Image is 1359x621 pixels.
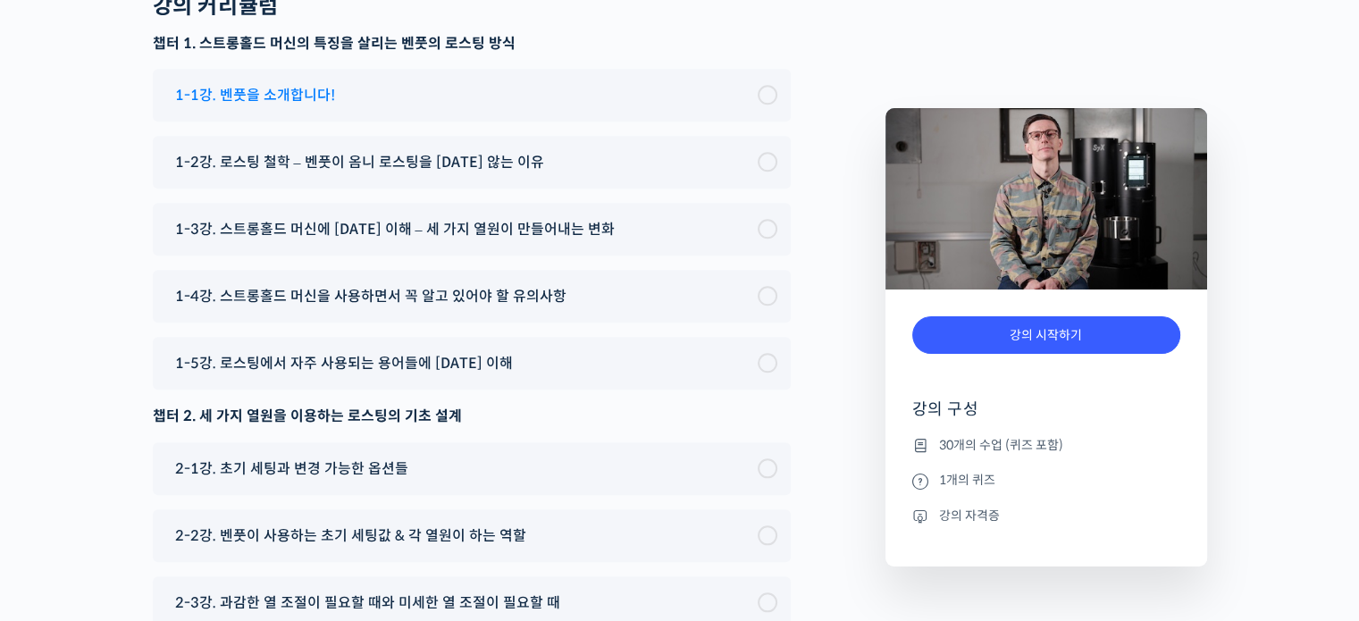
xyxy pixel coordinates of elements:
a: 1-5강. 로스팅에서 자주 사용되는 용어들에 [DATE] 이해 [166,351,777,375]
span: 2-2강. 벤풋이 사용하는 초기 세팅값 & 각 열원이 하는 역할 [175,524,526,548]
div: 챕터 2. 세 가지 열원을 이용하는 로스팅의 기초 설계 [153,404,791,428]
a: 대화 [118,473,231,517]
span: 1-3강. 스트롱홀드 머신에 [DATE] 이해 – 세 가지 열원이 만들어내는 변화 [175,217,615,241]
a: 설정 [231,473,343,517]
span: 설정 [276,499,298,514]
span: 2-3강. 과감한 열 조절이 필요할 때와 미세한 열 조절이 필요할 때 [175,591,560,615]
span: 대화 [164,500,185,515]
a: 홈 [5,473,118,517]
li: 1개의 퀴즈 [912,470,1180,491]
a: 1-1강. 벤풋을 소개합니다! [166,83,777,107]
span: 1-1강. 벤풋을 소개합니다! [175,83,335,107]
a: 1-4강. 스트롱홀드 머신을 사용하면서 꼭 알고 있어야 할 유의사항 [166,284,777,308]
a: 2-2강. 벤풋이 사용하는 초기 세팅값 & 각 열원이 하는 역할 [166,524,777,548]
span: 1-4강. 스트롱홀드 머신을 사용하면서 꼭 알고 있어야 할 유의사항 [175,284,566,308]
h4: 강의 구성 [912,399,1180,434]
li: 강의 자격증 [912,505,1180,526]
a: 1-2강. 로스팅 철학 – 벤풋이 옴니 로스팅을 [DATE] 않는 이유 [166,150,777,174]
a: 2-3강. 과감한 열 조절이 필요할 때와 미세한 열 조절이 필요할 때 [166,591,777,615]
span: 1-5강. 로스팅에서 자주 사용되는 용어들에 [DATE] 이해 [175,351,513,375]
h3: 챕터 1. 스트롱홀드 머신의 특징을 살리는 벤풋의 로스팅 방식 [153,34,791,54]
a: 1-3강. 스트롱홀드 머신에 [DATE] 이해 – 세 가지 열원이 만들어내는 변화 [166,217,777,241]
a: 2-1강. 초기 세팅과 변경 가능한 옵션들 [166,457,777,481]
a: 강의 시작하기 [912,316,1180,355]
span: 2-1강. 초기 세팅과 변경 가능한 옵션들 [175,457,408,481]
span: 1-2강. 로스팅 철학 – 벤풋이 옴니 로스팅을 [DATE] 않는 이유 [175,150,544,174]
li: 30개의 수업 (퀴즈 포함) [912,434,1180,456]
span: 홈 [56,499,67,514]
